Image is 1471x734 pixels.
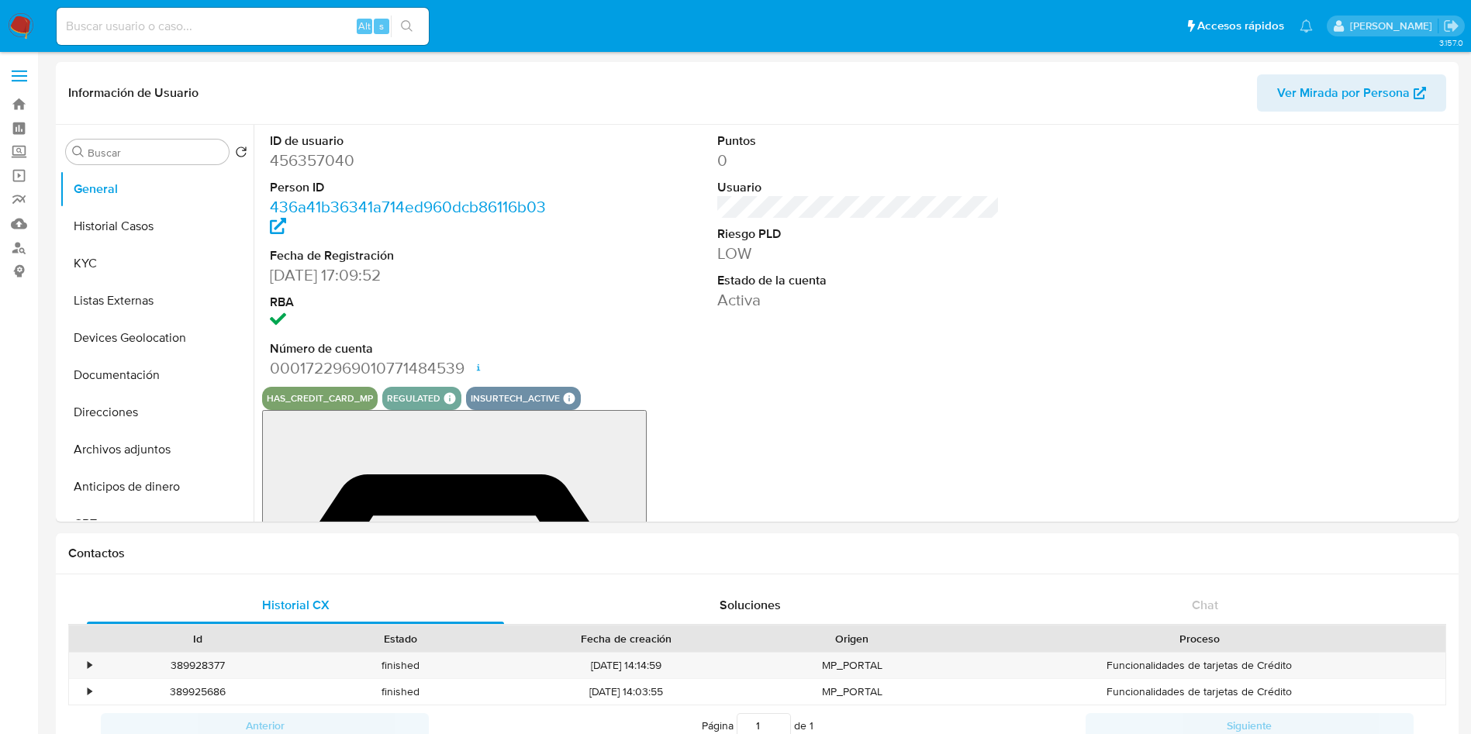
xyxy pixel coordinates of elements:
button: Direcciones [60,394,254,431]
div: 389928377 [96,653,299,678]
div: Origen [761,631,943,646]
span: Accesos rápidos [1197,18,1284,34]
dd: LOW [717,243,1000,264]
button: regulated [387,395,440,401]
div: Funcionalidades de tarjetas de Crédito [954,679,1445,705]
button: Archivos adjuntos [60,431,254,468]
button: Historial Casos [60,208,254,245]
dt: Riesgo PLD [717,226,1000,243]
dd: Activa [717,289,1000,311]
a: 436a41b36341a714ed960dcb86116b03 [270,195,546,239]
div: [DATE] 14:14:59 [502,653,751,678]
button: CBT [60,505,254,543]
div: Funcionalidades de tarjetas de Crédito [954,653,1445,678]
dd: 0 [717,150,1000,171]
a: Salir [1443,18,1459,34]
span: Historial CX [262,596,330,614]
dd: 456357040 [270,150,553,171]
span: Alt [358,19,371,33]
span: Soluciones [720,596,781,614]
dt: Puntos [717,133,1000,150]
div: Id [107,631,288,646]
div: [DATE] 14:03:55 [502,679,751,705]
input: Buscar [88,146,223,160]
span: Ver Mirada por Persona [1277,74,1410,112]
button: Devices Geolocation [60,319,254,357]
a: Notificaciones [1300,19,1313,33]
div: Fecha de creación [513,631,740,646]
span: Chat [1192,596,1218,614]
p: ivonne.perezonofre@mercadolibre.com.mx [1350,19,1438,33]
input: Buscar usuario o caso... [57,16,429,36]
dt: ID de usuario [270,133,553,150]
button: KYC [60,245,254,282]
button: search-icon [391,16,423,37]
div: Proceso [965,631,1435,646]
h1: Información de Usuario [68,85,199,101]
button: Anticipos de dinero [60,468,254,505]
span: s [379,19,384,33]
button: Listas Externas [60,282,254,319]
div: Estado [310,631,492,646]
button: Ver Mirada por Persona [1257,74,1446,112]
dd: 0001722969010771484539 [270,357,553,379]
div: • [88,658,92,673]
dt: RBA [270,294,553,311]
dt: Fecha de Registración [270,247,553,264]
button: Volver al orden por defecto [235,146,247,163]
button: has_credit_card_mp [267,395,373,401]
dt: Estado de la cuenta [717,272,1000,289]
dt: Usuario [717,179,1000,196]
button: Buscar [72,146,85,158]
dd: [DATE] 17:09:52 [270,264,553,286]
span: 1 [810,718,813,733]
div: MP_PORTAL [751,653,954,678]
div: finished [299,679,502,705]
div: finished [299,653,502,678]
div: MP_PORTAL [751,679,954,705]
button: Documentación [60,357,254,394]
div: • [88,684,92,699]
button: insurtech_active [471,395,560,401]
h1: Contactos [68,546,1446,561]
button: General [60,171,254,208]
div: 389925686 [96,679,299,705]
dt: Número de cuenta [270,340,553,357]
dt: Person ID [270,179,553,196]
